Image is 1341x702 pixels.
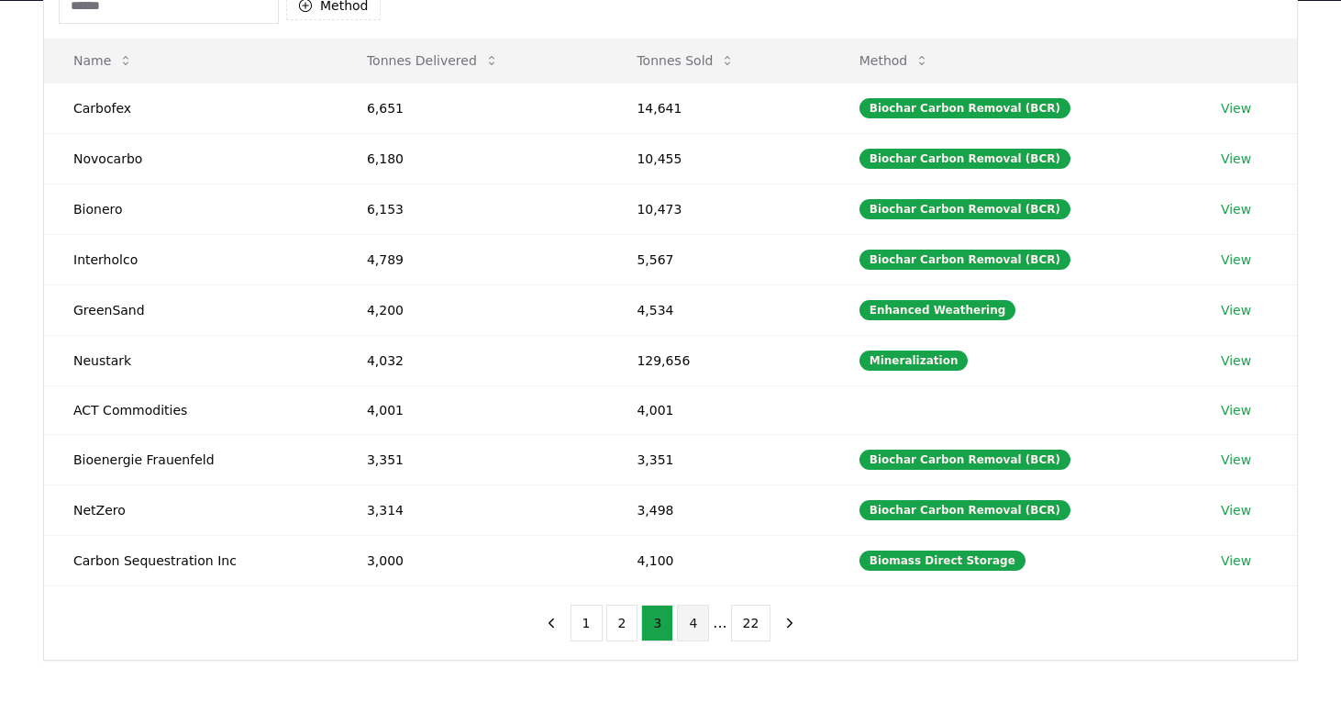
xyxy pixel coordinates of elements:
[607,133,829,184] td: 10,455
[1221,99,1251,117] a: View
[44,385,338,434] td: ACT Commodities
[859,351,969,371] div: Mineralization
[859,250,1070,270] div: Biochar Carbon Removal (BCR)
[859,300,1016,320] div: Enhanced Weathering
[641,605,673,641] button: 3
[1221,451,1251,469] a: View
[338,184,607,234] td: 6,153
[1221,501,1251,519] a: View
[731,605,771,641] button: 22
[338,485,607,535] td: 3,314
[607,184,829,234] td: 10,473
[859,551,1025,571] div: Biomass Direct Storage
[1221,200,1251,218] a: View
[44,535,338,585] td: Carbon Sequestration Inc
[44,184,338,234] td: Bionero
[571,605,603,641] button: 1
[859,450,1070,470] div: Biochar Carbon Removal (BCR)
[352,42,514,79] button: Tonnes Delivered
[859,149,1070,169] div: Biochar Carbon Removal (BCR)
[677,605,709,641] button: 4
[338,284,607,335] td: 4,200
[1221,351,1251,370] a: View
[338,83,607,133] td: 6,651
[338,434,607,485] td: 3,351
[607,434,829,485] td: 3,351
[1221,150,1251,168] a: View
[338,133,607,184] td: 6,180
[338,535,607,585] td: 3,000
[1221,401,1251,419] a: View
[859,500,1070,520] div: Biochar Carbon Removal (BCR)
[607,284,829,335] td: 4,534
[338,335,607,385] td: 4,032
[59,42,148,79] button: Name
[859,199,1070,219] div: Biochar Carbon Removal (BCR)
[607,335,829,385] td: 129,656
[44,234,338,284] td: Interholco
[713,612,726,634] li: ...
[607,485,829,535] td: 3,498
[607,234,829,284] td: 5,567
[607,385,829,434] td: 4,001
[44,133,338,184] td: Novocarbo
[44,284,338,335] td: GreenSand
[607,535,829,585] td: 4,100
[44,335,338,385] td: Neustark
[1221,251,1251,269] a: View
[606,605,638,641] button: 2
[774,605,805,641] button: next page
[44,83,338,133] td: Carbofex
[44,434,338,485] td: Bioenergie Frauenfeld
[338,385,607,434] td: 4,001
[1221,301,1251,319] a: View
[536,605,567,641] button: previous page
[859,98,1070,118] div: Biochar Carbon Removal (BCR)
[622,42,749,79] button: Tonnes Sold
[338,234,607,284] td: 4,789
[607,83,829,133] td: 14,641
[44,485,338,535] td: NetZero
[1221,552,1251,570] a: View
[845,42,945,79] button: Method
